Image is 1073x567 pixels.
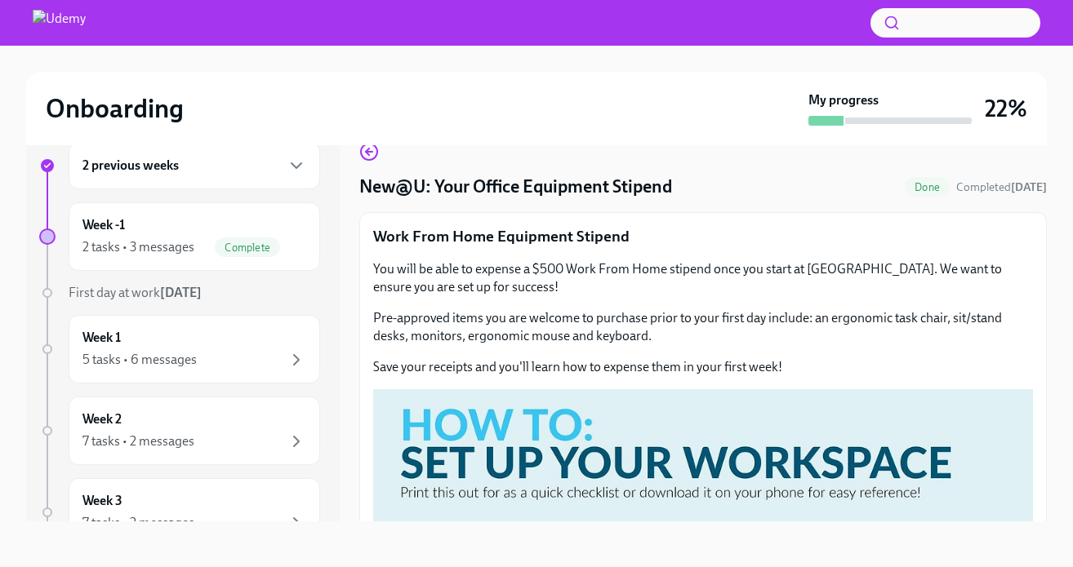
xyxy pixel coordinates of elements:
span: Completed [956,180,1047,194]
h4: New@U: Your Office Equipment Stipend [359,175,672,199]
h6: Week -1 [82,216,125,234]
a: Week 27 tasks • 2 messages [39,396,320,465]
span: Complete [215,241,280,254]
p: Save your receipts and you'll learn how to expense them in your first week! [373,358,1033,376]
p: Pre-approved items you are welcome to purchase prior to your first day include: an ergonomic task... [373,309,1033,345]
span: First day at work [69,285,202,300]
div: 5 tasks • 6 messages [82,351,197,369]
a: First day at work[DATE] [39,284,320,302]
div: 2 tasks • 3 messages [82,238,194,256]
div: 7 tasks • 2 messages [82,432,194,450]
h2: Onboarding [46,92,184,125]
a: Week 15 tasks • 6 messages [39,315,320,383]
strong: My progress [808,91,879,109]
p: Work From Home Equipment Stipend [373,226,1033,247]
a: Week -12 tasks • 3 messagesComplete [39,202,320,271]
div: 2 previous weeks [69,142,320,189]
h3: 22% [985,94,1027,123]
h6: 2 previous weeks [82,157,179,175]
span: Done [905,181,950,193]
a: Week 37 tasks • 2 messages [39,478,320,547]
h6: Week 1 [82,329,121,347]
span: September 17th, 2025 16:45 [956,179,1047,195]
p: You will be able to expense a $500 Work From Home stipend once you start at [GEOGRAPHIC_DATA]. We... [373,260,1033,296]
img: Udemy [33,10,86,36]
div: 7 tasks • 2 messages [82,514,194,532]
strong: [DATE] [1011,180,1047,194]
h6: Week 3 [82,492,122,510]
h6: Week 2 [82,410,122,428]
strong: [DATE] [160,285,202,300]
